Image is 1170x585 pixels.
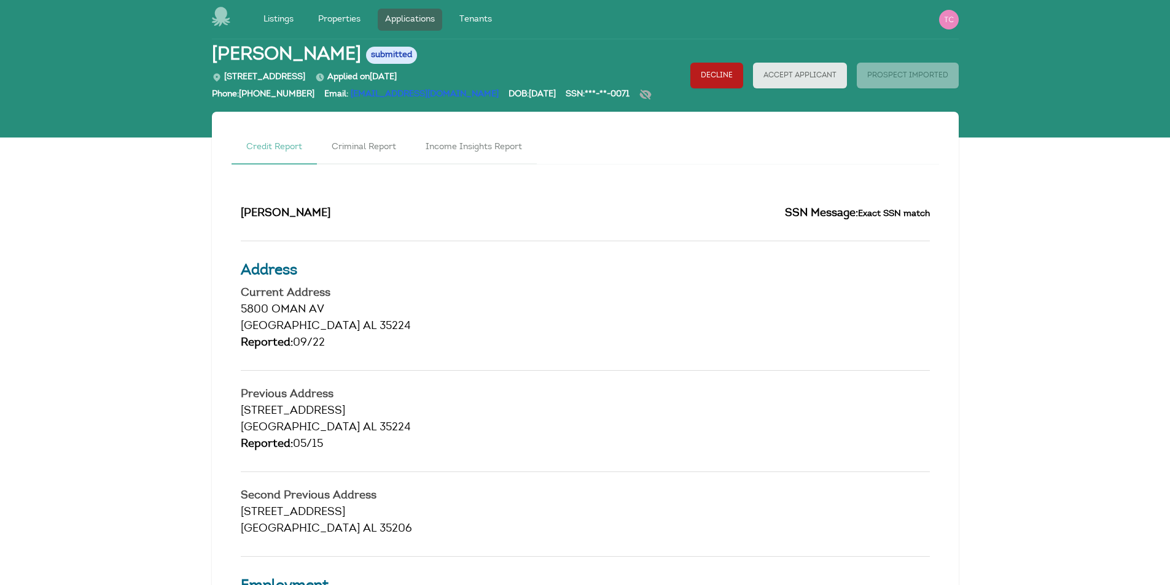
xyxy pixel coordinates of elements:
a: Applications [378,9,442,31]
h4: Second Previous Address [241,490,930,502]
small: Exact SSN match [858,209,930,219]
nav: Tabs [232,131,939,165]
div: Email: [324,88,499,107]
span: submitted [366,47,417,64]
h2: [PERSON_NAME] [241,206,576,222]
span: 35224 [380,422,411,433]
span: AL [363,524,376,535]
span: AL [363,321,376,332]
button: Decline [690,63,743,88]
a: Listings [256,9,301,31]
a: Tenants [452,9,499,31]
span: [PERSON_NAME] [212,44,361,66]
span: [STREET_ADDRESS] [241,507,345,518]
span: 35224 [380,321,411,332]
h4: Current Address [241,288,930,299]
a: Properties [311,9,368,31]
div: Phone: [PHONE_NUMBER] [212,88,314,107]
span: Reported: [241,338,293,349]
span: [STREET_ADDRESS] [212,73,305,82]
div: 09/22 [241,335,930,352]
a: Income Insights Report [411,131,537,165]
span: 5800 OMAN AV [241,304,324,316]
span: Applied on [DATE] [315,73,397,82]
a: [EMAIL_ADDRESS][DOMAIN_NAME] [351,90,499,99]
span: AL [363,422,376,433]
span: [GEOGRAPHIC_DATA] [241,524,360,535]
span: 35206 [380,524,412,535]
span: Reported: [241,439,293,450]
h4: Previous Address [241,389,930,400]
span: [GEOGRAPHIC_DATA] [241,321,360,332]
button: Accept Applicant [753,63,847,88]
div: DOB: [DATE] [509,88,556,107]
a: Credit Report [232,131,317,165]
h3: Address [241,260,930,282]
div: 05/15 [241,436,930,453]
span: SSN Message: [785,208,858,219]
span: [GEOGRAPHIC_DATA] [241,422,360,433]
a: Criminal Report [317,131,411,165]
span: [STREET_ADDRESS] [241,406,345,417]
